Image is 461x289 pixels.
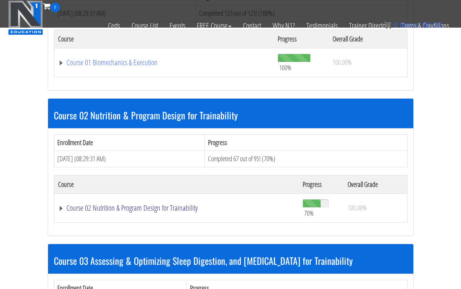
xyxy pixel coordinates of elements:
[343,12,396,39] a: Trainer Directory
[50,3,60,12] span: 0
[164,12,191,39] a: Events
[400,21,420,29] span: items:
[267,12,301,39] a: Why N1?
[299,175,343,193] th: Progress
[344,193,407,222] td: 100.00%
[423,21,427,29] span: $
[329,48,407,77] td: 100.00%
[205,134,407,151] th: Progress
[43,1,60,11] a: 0
[58,204,295,212] a: Course 02 Nutrition & Program Design for Trainability
[301,12,343,39] a: Testimonials
[396,12,455,39] a: Terms & Conditions
[237,12,267,39] a: Contact
[304,209,314,217] span: 70%
[54,175,299,193] th: Course
[54,256,408,266] h3: Course 03 Assessing & Optimizing Sleep Digestion, and [MEDICAL_DATA] for Trainability
[279,63,291,72] span: 100%
[54,151,205,167] td: [DATE] (08:29:31 AM)
[393,21,398,29] span: 0
[423,21,442,29] bdi: 0.00
[384,21,391,29] img: icon11.png
[126,12,164,39] a: Course List
[384,21,442,29] a: 0 items: $0.00
[8,0,43,35] img: n1-education
[102,12,126,39] a: Certs
[205,151,407,167] td: Completed 67 out of 95! (70%)
[191,12,237,39] a: FREE Course
[344,175,407,193] th: Overall Grade
[54,110,408,120] h3: Course 02 Nutrition & Program Design for Trainability
[58,59,270,66] a: Course 01 Biomechanics & Execution
[54,134,205,151] th: Enrollment Date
